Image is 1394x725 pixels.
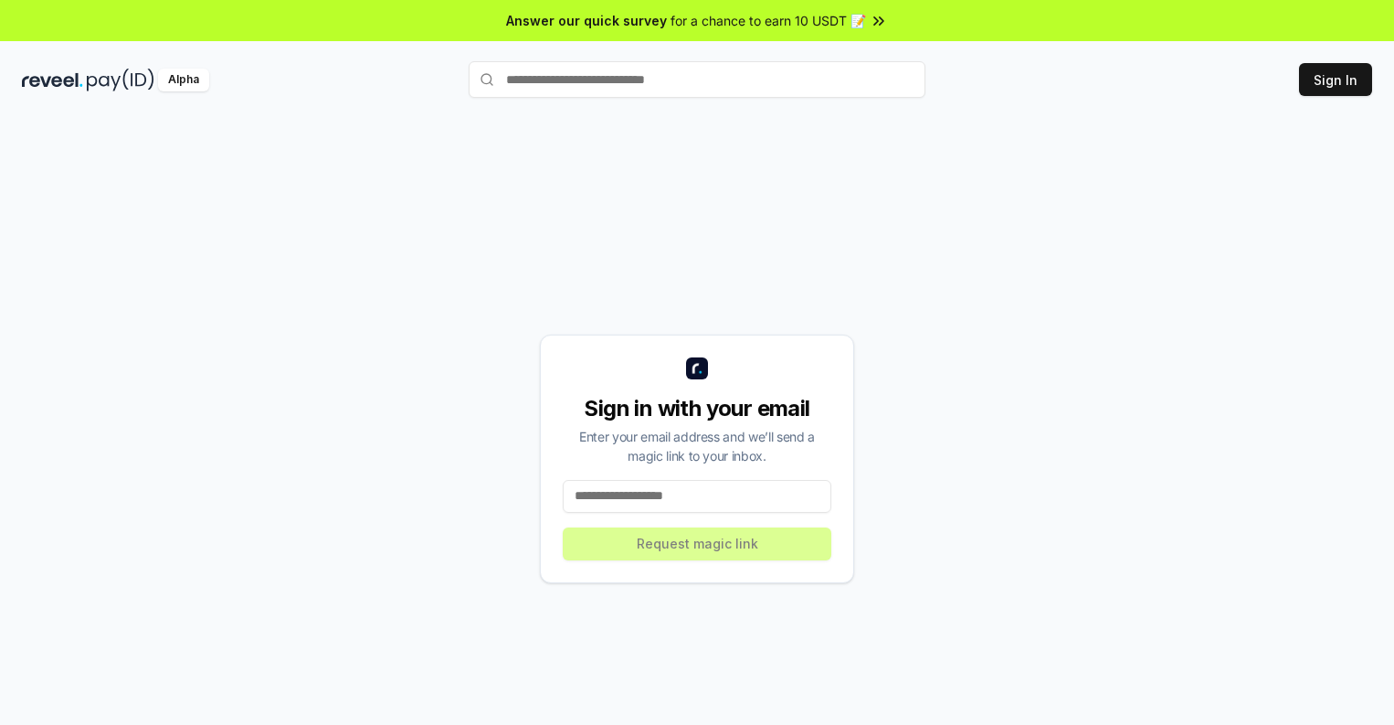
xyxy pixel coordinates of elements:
[87,69,154,91] img: pay_id
[686,357,708,379] img: logo_small
[671,11,866,30] span: for a chance to earn 10 USDT 📝
[158,69,209,91] div: Alpha
[1299,63,1372,96] button: Sign In
[563,394,831,423] div: Sign in with your email
[506,11,667,30] span: Answer our quick survey
[22,69,83,91] img: reveel_dark
[563,427,831,465] div: Enter your email address and we’ll send a magic link to your inbox.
